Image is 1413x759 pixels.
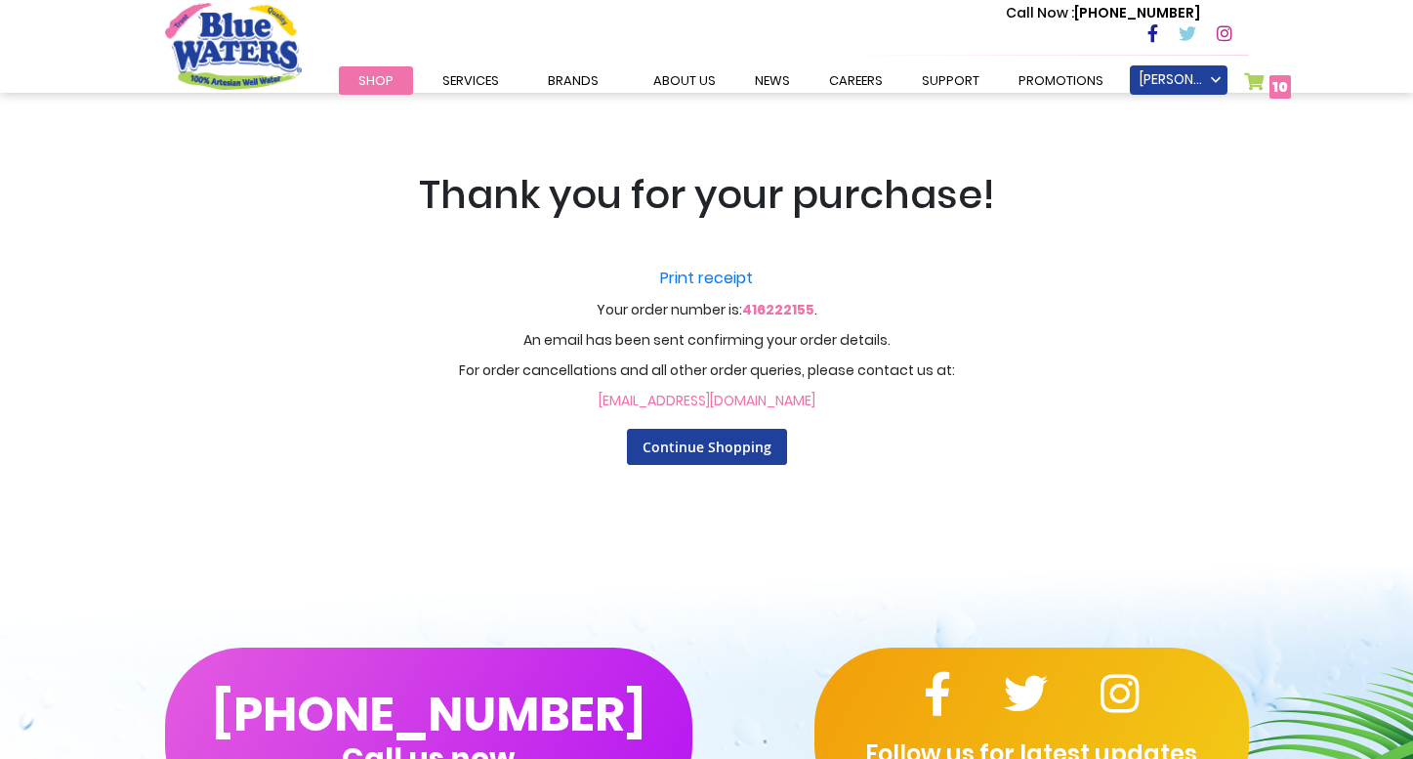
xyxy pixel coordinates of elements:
[358,71,394,90] span: Shop
[442,71,499,90] span: Services
[643,438,771,456] span: Continue Shopping
[1006,3,1200,23] p: [PHONE_NUMBER]
[1006,3,1074,22] span: Call Now :
[627,429,787,465] a: Continue Shopping
[165,3,302,89] a: store logo
[1244,72,1292,101] a: 10
[1272,77,1288,97] span: 10
[419,167,995,222] span: Thank you for your purchase!
[102,267,1312,290] a: Print receipt
[810,66,902,95] a: careers
[102,330,1312,351] p: An email has been sent confirming your order details.
[1130,65,1227,95] a: [PERSON_NAME]
[102,257,1312,320] p: Your order number is: .
[548,71,599,90] span: Brands
[599,391,815,410] a: [EMAIL_ADDRESS][DOMAIN_NAME]
[634,66,735,95] a: about us
[902,66,999,95] a: support
[735,66,810,95] a: News
[102,360,1312,381] p: For order cancellations and all other order queries, please contact us at:
[742,300,814,319] a: 416222155
[999,66,1123,95] a: Promotions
